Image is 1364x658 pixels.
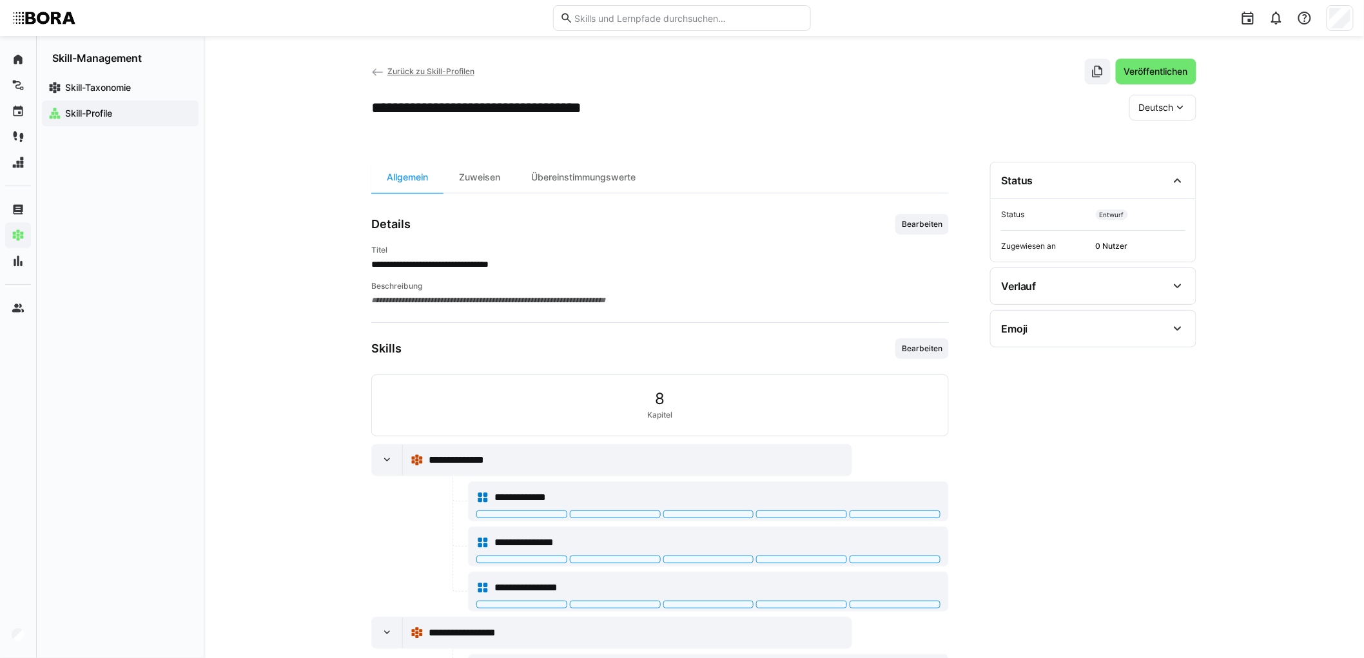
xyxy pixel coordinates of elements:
[516,162,651,193] div: Übereinstimmungswerte
[895,214,949,235] button: Bearbeiten
[1116,59,1196,84] button: Veröffentlichen
[371,217,411,231] h3: Details
[1139,101,1174,114] span: Deutsch
[573,12,804,24] input: Skills und Lernpfade durchsuchen…
[1096,241,1185,251] span: 0 Nutzer
[443,162,516,193] div: Zuweisen
[1001,209,1091,220] span: Status
[1001,280,1037,293] div: Verlauf
[371,245,949,255] h4: Titel
[371,342,402,356] h3: Skills
[648,410,673,420] span: Kapitel
[371,66,474,76] a: Zurück zu Skill-Profilen
[371,162,443,193] div: Allgemein
[1096,209,1128,220] span: Entwurf
[371,281,949,291] h4: Beschreibung
[901,219,944,229] span: Bearbeiten
[1001,174,1033,187] div: Status
[895,338,949,359] button: Bearbeiten
[387,66,474,76] span: Zurück zu Skill-Profilen
[901,344,944,354] span: Bearbeiten
[1001,241,1091,251] span: Zugewiesen an
[656,391,665,407] span: 8
[1122,65,1190,78] span: Veröffentlichen
[1001,322,1028,335] div: Emoji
